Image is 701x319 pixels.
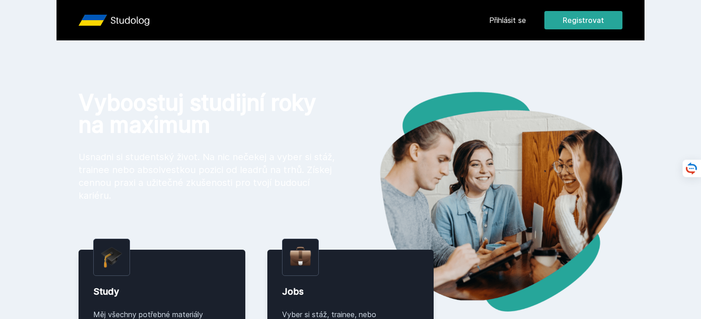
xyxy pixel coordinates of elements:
[79,151,336,202] p: Usnadni si studentský život. Na nic nečekej a vyber si stáž, trainee nebo absolvestkou pozici od ...
[290,245,311,268] img: briefcase.png
[101,246,122,268] img: graduation-cap.png
[282,285,419,298] div: Jobs
[350,92,622,312] img: hero.png
[544,11,622,29] button: Registrovat
[93,285,231,298] div: Study
[79,92,336,136] h1: Vyboostuj studijní roky na maximum
[489,15,526,26] a: Přihlásit se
